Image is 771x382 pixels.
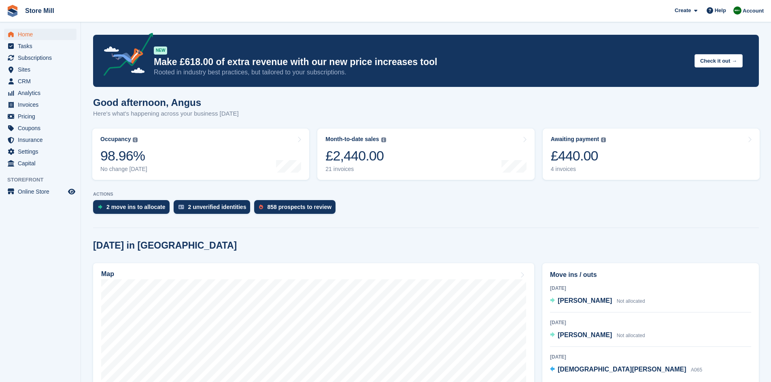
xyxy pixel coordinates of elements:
span: Online Store [18,186,66,197]
a: 2 unverified identities [174,200,255,218]
div: No change [DATE] [100,166,147,173]
div: 98.96% [100,148,147,164]
span: Insurance [18,134,66,146]
a: Preview store [67,187,76,196]
div: Month-to-date sales [325,136,379,143]
a: Awaiting payment £440.00 4 invoices [543,129,760,180]
span: Sites [18,64,66,75]
a: Occupancy 98.96% No change [DATE] [92,129,309,180]
div: [DATE] [550,353,751,361]
span: [DEMOGRAPHIC_DATA][PERSON_NAME] [558,366,686,373]
span: Invoices [18,99,66,110]
img: prospect-51fa495bee0391a8d652442698ab0144808aea92771e9ea1ae160a38d050c398.svg [259,205,263,209]
a: [PERSON_NAME] Not allocated [550,330,645,341]
a: menu [4,158,76,169]
span: Settings [18,146,66,157]
a: 858 prospects to review [254,200,340,218]
p: Make £618.00 of extra revenue with our new price increases tool [154,56,688,68]
div: Occupancy [100,136,131,143]
button: Check it out → [695,54,743,68]
img: icon-info-grey-7440780725fd019a000dd9b08b2336e03edf1995a4989e88bcd33f0948082b44.svg [601,137,606,142]
h2: [DATE] in [GEOGRAPHIC_DATA] [93,240,237,251]
a: menu [4,40,76,52]
span: Create [675,6,691,15]
a: menu [4,87,76,99]
a: menu [4,146,76,157]
a: 2 move ins to allocate [93,200,174,218]
a: menu [4,99,76,110]
a: menu [4,52,76,63]
a: [DEMOGRAPHIC_DATA][PERSON_NAME] A065 [550,365,702,375]
span: Subscriptions [18,52,66,63]
img: icon-info-grey-7440780725fd019a000dd9b08b2336e03edf1995a4989e88bcd33f0948082b44.svg [381,137,386,142]
span: Coupons [18,122,66,134]
div: [DATE] [550,285,751,292]
a: menu [4,64,76,75]
div: 2 move ins to allocate [106,204,166,210]
img: verify_identity-adf6edd0f0f0b5bbfe63781bf79b02c33cf7c696d77639b501bdc392416b5a36.svg [178,205,184,209]
span: Pricing [18,111,66,122]
span: Home [18,29,66,40]
span: Help [715,6,726,15]
a: menu [4,76,76,87]
img: move_ins_to_allocate_icon-fdf77a2bb77ea45bf5b3d319d69a93e2d87916cf1d5bf7949dd705db3b84f3ca.svg [98,205,102,209]
a: menu [4,122,76,134]
div: 4 invoices [551,166,606,173]
div: 2 unverified identities [188,204,246,210]
span: Account [743,7,764,15]
a: menu [4,186,76,197]
a: Store Mill [22,4,57,17]
p: Here's what's happening across your business [DATE] [93,109,239,118]
a: menu [4,111,76,122]
div: £440.00 [551,148,606,164]
span: A065 [691,367,702,373]
a: Month-to-date sales £2,440.00 21 invoices [317,129,534,180]
div: 21 invoices [325,166,386,173]
p: ACTIONS [93,192,759,197]
div: [DATE] [550,319,751,326]
img: stora-icon-8386f47178a22dfd0bd8f6a31ec36ba5ce8667c1dd55bd0f319d3a0aa187defe.svg [6,5,19,17]
img: price-adjustments-announcement-icon-8257ccfd72463d97f412b2fc003d46551f7dbcb40ab6d574587a9cd5c0d94... [97,33,153,79]
div: NEW [154,46,167,55]
span: Analytics [18,87,66,99]
span: Storefront [7,176,81,184]
span: [PERSON_NAME] [558,297,612,304]
h2: Map [101,270,114,278]
div: 858 prospects to review [267,204,331,210]
span: Not allocated [617,298,645,304]
div: Awaiting payment [551,136,599,143]
span: Tasks [18,40,66,52]
span: [PERSON_NAME] [558,331,612,338]
a: menu [4,134,76,146]
div: £2,440.00 [325,148,386,164]
p: Rooted in industry best practices, but tailored to your subscriptions. [154,68,688,77]
h1: Good afternoon, Angus [93,97,239,108]
span: CRM [18,76,66,87]
a: [PERSON_NAME] Not allocated [550,296,645,306]
h2: Move ins / outs [550,270,751,280]
img: Angus [733,6,741,15]
span: Capital [18,158,66,169]
a: menu [4,29,76,40]
span: Not allocated [617,333,645,338]
img: icon-info-grey-7440780725fd019a000dd9b08b2336e03edf1995a4989e88bcd33f0948082b44.svg [133,137,138,142]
